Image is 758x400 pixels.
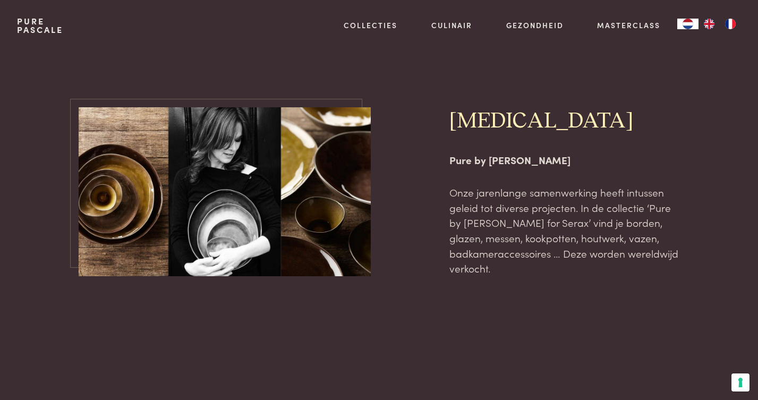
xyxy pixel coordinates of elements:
img: pure-pascale-naessens-drieluik2 [79,107,370,276]
a: EN [699,19,720,29]
a: Masterclass [597,20,660,31]
a: Gezondheid [506,20,564,31]
a: NL [677,19,699,29]
strong: Pure by [PERSON_NAME] [449,152,570,167]
div: Language [677,19,699,29]
a: FR [720,19,741,29]
ul: Language list [699,19,741,29]
a: PurePascale [17,17,63,34]
h2: [MEDICAL_DATA] [449,107,679,135]
a: Collecties [344,20,397,31]
button: Uw voorkeuren voor toestemming voor trackingtechnologieën [731,373,750,392]
a: Culinair [431,20,472,31]
aside: Language selected: Nederlands [677,19,741,29]
p: Onze jarenlange samenwerking heeft intussen geleid tot diverse projecten. In de collectie ‘Pure b... [449,185,679,276]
